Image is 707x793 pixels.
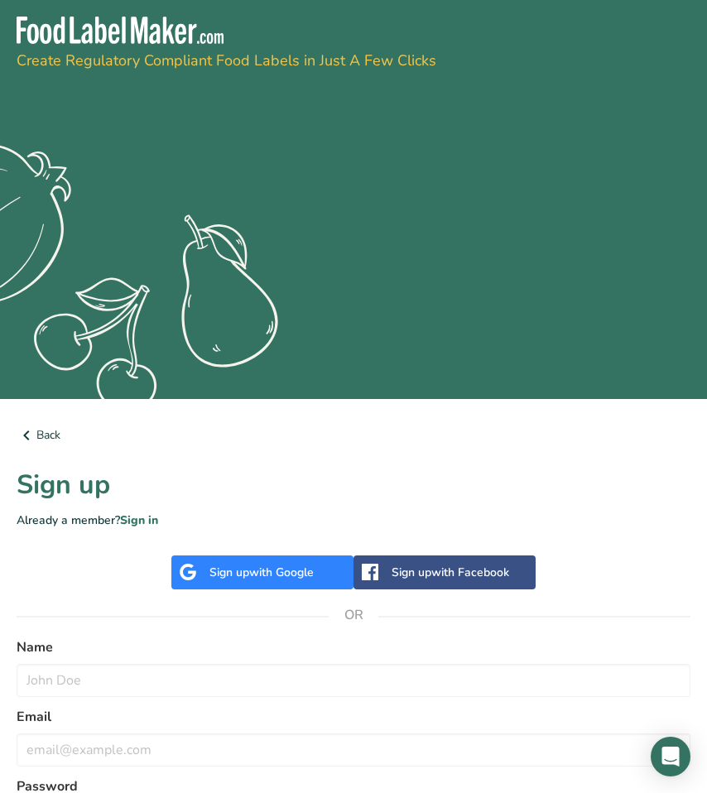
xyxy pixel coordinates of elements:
label: Email [17,707,690,727]
input: email@example.com [17,733,690,767]
label: Name [17,637,690,657]
span: Create Regulatory Compliant Food Labels in Just A Few Clicks [17,50,436,70]
div: Sign up [209,564,314,581]
span: OR [329,590,378,640]
h1: Sign up [17,465,690,505]
span: with Google [249,565,314,580]
span: with Facebook [431,565,509,580]
div: Open Intercom Messenger [651,737,690,776]
input: John Doe [17,664,690,697]
img: Food Label Maker [17,17,224,44]
p: Already a member? [17,512,690,529]
div: Sign up [392,564,509,581]
a: Back [17,425,690,445]
a: Sign in [120,512,158,528]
